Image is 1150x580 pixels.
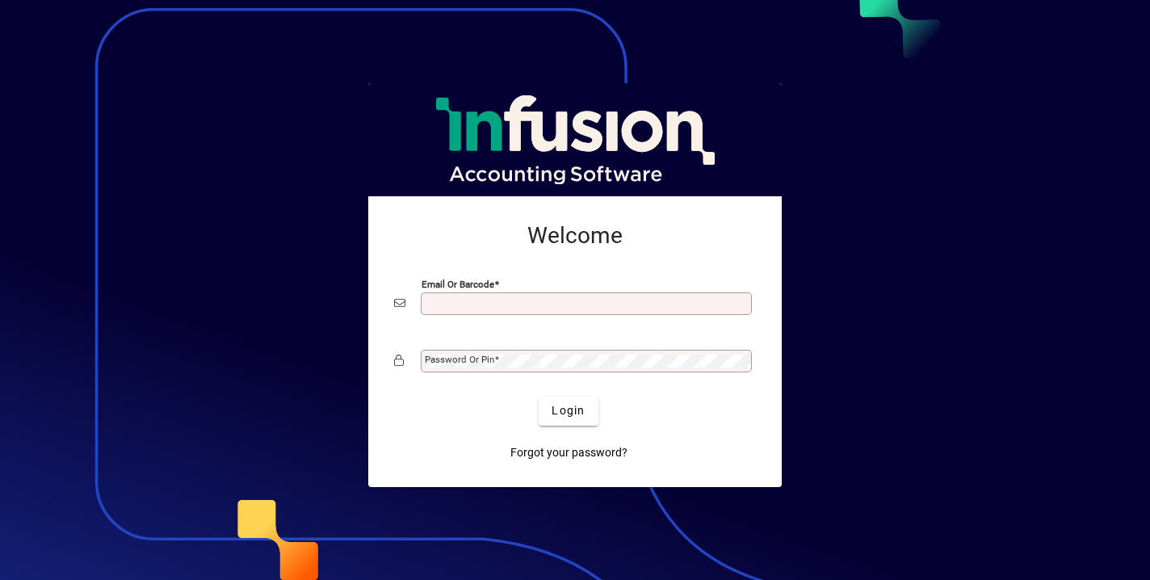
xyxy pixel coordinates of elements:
[425,354,494,365] mat-label: Password or Pin
[552,402,585,419] span: Login
[510,444,627,461] span: Forgot your password?
[394,222,756,250] h2: Welcome
[422,278,494,289] mat-label: Email or Barcode
[504,439,634,468] a: Forgot your password?
[539,397,598,426] button: Login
